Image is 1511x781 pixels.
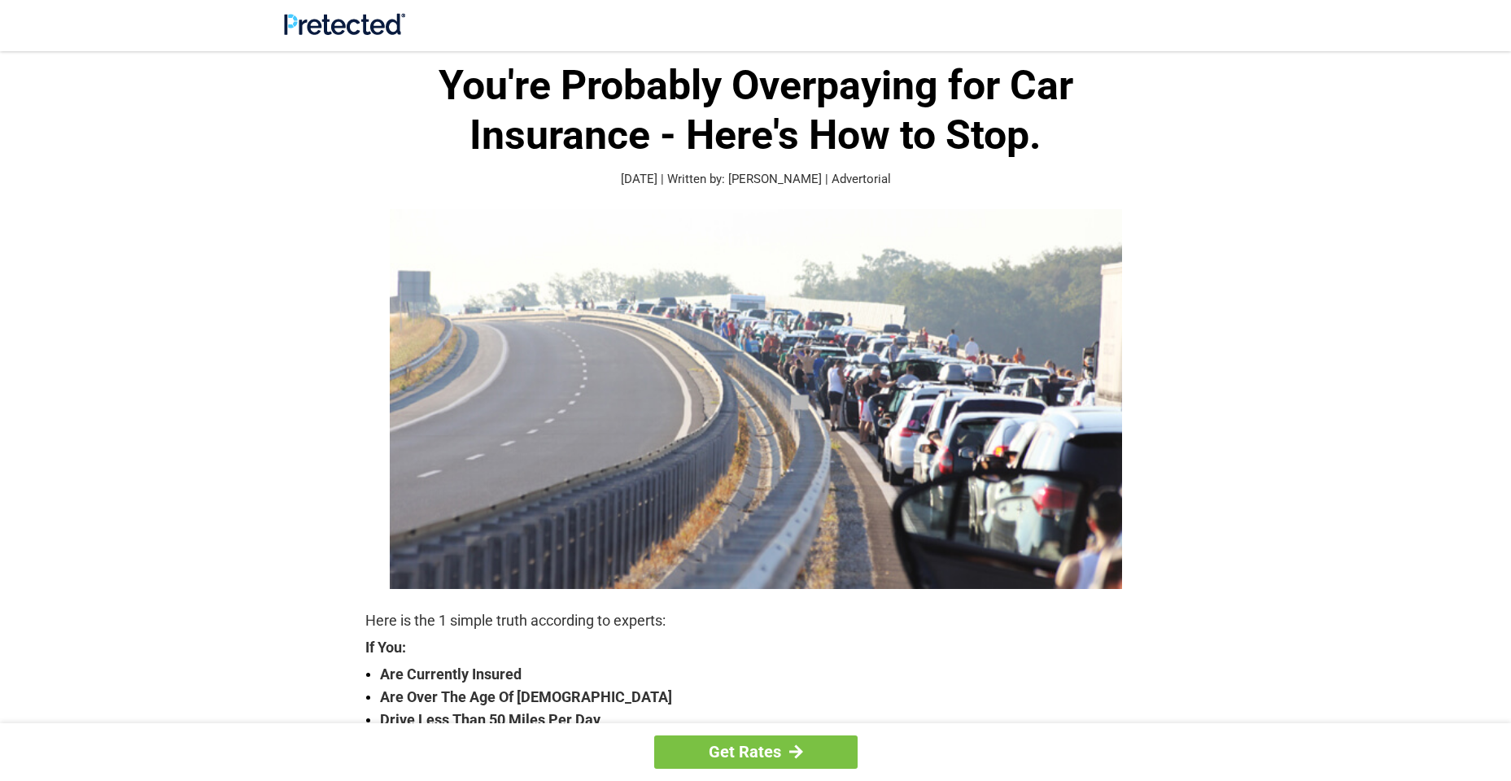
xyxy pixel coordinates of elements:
[365,640,1146,655] strong: If You:
[365,61,1146,160] h1: You're Probably Overpaying for Car Insurance - Here's How to Stop.
[284,23,405,38] a: Site Logo
[380,663,1146,686] strong: Are Currently Insured
[365,170,1146,189] p: [DATE] | Written by: [PERSON_NAME] | Advertorial
[380,686,1146,709] strong: Are Over The Age Of [DEMOGRAPHIC_DATA]
[654,735,858,769] a: Get Rates
[284,13,405,35] img: Site Logo
[365,609,1146,632] p: Here is the 1 simple truth according to experts:
[380,709,1146,731] strong: Drive Less Than 50 Miles Per Day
